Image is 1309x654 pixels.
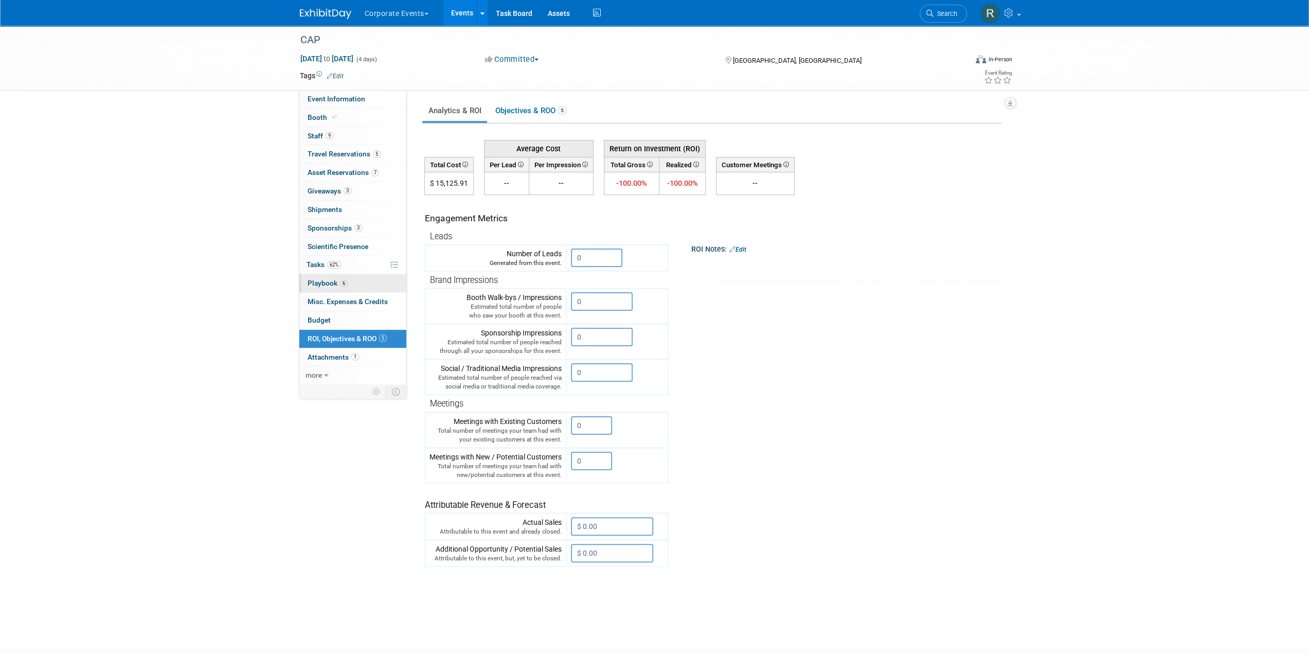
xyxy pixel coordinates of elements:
span: Giveaways [308,187,351,195]
a: Budget [299,311,406,329]
div: Estimated total number of people reached via social media or traditional media coverage. [429,374,562,391]
span: 3 [354,224,362,232]
th: Customer Meetings [716,157,794,172]
span: 9 [326,132,333,139]
span: Staff [308,132,333,140]
div: In-Person [988,56,1012,63]
div: Booth Walk-bys / Impressions [429,292,562,320]
a: Edit [327,73,344,80]
th: Return on Investment (ROI) [604,140,705,157]
div: -- [721,178,790,188]
span: Scientific Presence [308,242,368,251]
div: Additional Opportunity / Potential Sales [429,544,562,563]
span: 5 [373,150,381,158]
div: Engagement Metrics [425,212,664,225]
div: Attributable to this event, but, yet to be closed. [429,554,562,563]
span: to [322,55,332,63]
span: 1 [351,353,359,361]
i: Booth reservation complete [332,114,337,120]
span: [GEOGRAPHIC_DATA], [GEOGRAPHIC_DATA] [733,57,862,64]
div: Social / Traditional Media Impressions [429,363,562,391]
span: Leads [430,232,452,241]
span: -100.00% [616,179,647,188]
div: Estimated total number of people who saw your booth at this event. [429,303,562,320]
img: Ryan Gibson [980,4,1000,23]
div: Event Format [906,54,1012,69]
a: ROI, Objectives & ROO5 [299,330,406,348]
span: Budget [308,316,331,324]
div: Attributable Revenue & Forecast [425,486,663,511]
div: ROI Notes: [691,241,1007,255]
div: Number of Leads [429,249,562,268]
a: more [299,366,406,384]
a: Misc. Expenses & Credits [299,293,406,311]
span: Brand Impressions [430,275,498,285]
div: Sponsorship Impressions [429,328,562,356]
span: more [306,371,322,379]
a: Staff9 [299,127,406,145]
span: Tasks [307,260,341,269]
div: Attributable to this event and already closed. [429,527,562,536]
th: Per Lead [484,157,529,172]
span: 3 [344,187,351,195]
span: Attachments [308,353,359,361]
a: Event Information [299,90,406,108]
div: Total number of meetings your team had with new/potential customers at this event. [429,462,562,480]
td: Personalize Event Tab Strip [368,385,386,398]
a: Scientific Presence [299,238,406,256]
span: (4 days) [355,56,377,63]
a: Analytics & ROI [422,101,487,121]
td: Tags [300,70,344,81]
span: Playbook [308,279,348,287]
a: Attachments1 [299,348,406,366]
a: Travel Reservations5 [299,145,406,163]
span: -100.00% [667,179,697,188]
a: Playbook6 [299,274,406,292]
a: Tasks62% [299,256,406,274]
th: Total Gross [604,157,659,172]
div: Estimated total number of people reached through all your sponsorships for this event. [429,338,562,356]
a: Asset Reservations7 [299,164,406,182]
a: Sponsorships3 [299,219,406,237]
th: Per Impression [529,157,593,172]
span: Search [934,10,957,17]
div: Total number of meetings your team had with your existing customers at this event. [429,427,562,444]
span: Asset Reservations [308,168,379,176]
span: 5 [379,334,387,342]
div: Meetings with New / Potential Customers [429,452,562,480]
span: 5 [558,106,566,115]
span: ROI, Objectives & ROO [308,334,387,343]
a: Edit [729,246,746,253]
span: Shipments [308,205,342,214]
span: Sponsorships [308,224,362,232]
a: Search [920,5,967,23]
th: Average Cost [484,140,593,157]
div: Event Rating [983,70,1011,76]
div: Generated from this event. [429,259,562,268]
th: Realized [659,157,705,172]
div: Actual Sales [429,517,562,536]
span: 7 [371,169,379,176]
a: Giveaways3 [299,182,406,200]
span: 62% [327,261,341,269]
a: Shipments [299,201,406,219]
span: -- [504,179,509,187]
span: 6 [340,279,348,287]
span: Meetings [430,399,463,409]
td: $ 15,125.91 [424,172,473,195]
a: Objectives & ROO5 [489,101,572,121]
button: Committed [481,54,543,65]
span: -- [559,179,564,187]
th: Total Cost [424,157,473,172]
span: [DATE] [DATE] [300,54,354,63]
div: Meetings with Existing Customers [429,416,562,444]
img: Format-Inperson.png [976,55,986,63]
td: Toggle Event Tabs [385,385,406,398]
a: Booth [299,109,406,127]
span: Misc. Expenses & Credits [308,297,388,306]
span: Travel Reservations [308,150,381,158]
div: CAP [297,31,952,49]
span: Booth [308,113,339,121]
span: Event Information [308,95,365,103]
img: ExhibitDay [300,9,351,19]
